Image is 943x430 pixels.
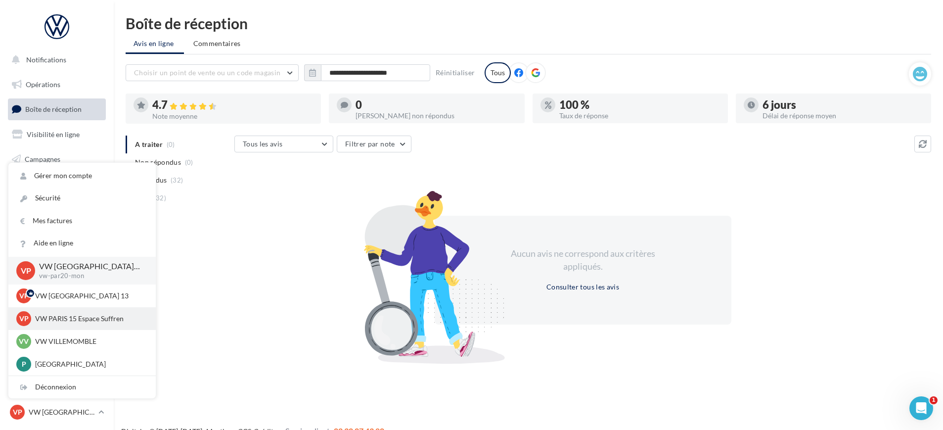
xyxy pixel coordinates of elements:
[8,210,156,232] a: Mes factures
[26,80,60,89] span: Opérations
[35,291,144,301] p: VW [GEOGRAPHIC_DATA] 13
[135,157,181,167] span: Non répondus
[763,99,923,110] div: 6 jours
[39,261,140,272] p: VW [GEOGRAPHIC_DATA] 20
[559,99,720,110] div: 100 %
[25,154,60,163] span: Campagnes
[6,98,108,120] a: Boîte de réception
[6,280,108,309] a: Campagnes DataOnDemand
[21,265,31,276] span: VP
[559,112,720,119] div: Taux de réponse
[6,198,108,219] a: Médiathèque
[6,124,108,145] a: Visibilité en ligne
[498,247,668,273] div: Aucun avis ne correspond aux critères appliqués.
[6,173,108,194] a: Contacts
[126,16,931,31] div: Boîte de réception
[485,62,511,83] div: Tous
[234,136,333,152] button: Tous les avis
[171,176,183,184] span: (32)
[185,158,193,166] span: (0)
[8,232,156,254] a: Aide en ligne
[8,187,156,209] a: Sécurité
[337,136,411,152] button: Filtrer par note
[29,407,94,417] p: VW [GEOGRAPHIC_DATA] 20
[356,112,516,119] div: [PERSON_NAME] non répondus
[25,105,82,113] span: Boîte de réception
[126,64,299,81] button: Choisir un point de vente ou un code magasin
[8,376,156,398] div: Déconnexion
[432,67,479,79] button: Réinitialiser
[134,68,280,77] span: Choisir un point de vente ou un code magasin
[35,336,144,346] p: VW VILLEMOMBLE
[22,359,26,369] span: P
[6,49,104,70] button: Notifications
[6,247,108,276] a: PLV et print personnalisable
[154,194,166,202] span: (32)
[13,407,22,417] span: VP
[152,99,313,111] div: 4.7
[19,336,29,346] span: VV
[35,314,144,324] p: VW PARIS 15 Espace Suffren
[542,281,623,293] button: Consulter tous les avis
[8,403,106,422] a: VP VW [GEOGRAPHIC_DATA] 20
[8,165,156,187] a: Gérer mon compte
[152,113,313,120] div: Note moyenne
[356,99,516,110] div: 0
[6,74,108,95] a: Opérations
[6,149,108,170] a: Campagnes
[243,140,283,148] span: Tous les avis
[26,55,66,64] span: Notifications
[39,272,140,281] p: vw-par20-mon
[19,314,29,324] span: VP
[763,112,923,119] div: Délai de réponse moyen
[35,359,144,369] p: [GEOGRAPHIC_DATA]
[27,130,80,139] span: Visibilité en ligne
[930,396,938,404] span: 1
[193,39,241,48] span: Commentaires
[909,396,933,420] iframe: Intercom live chat
[6,223,108,243] a: Calendrier
[19,291,29,301] span: VP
